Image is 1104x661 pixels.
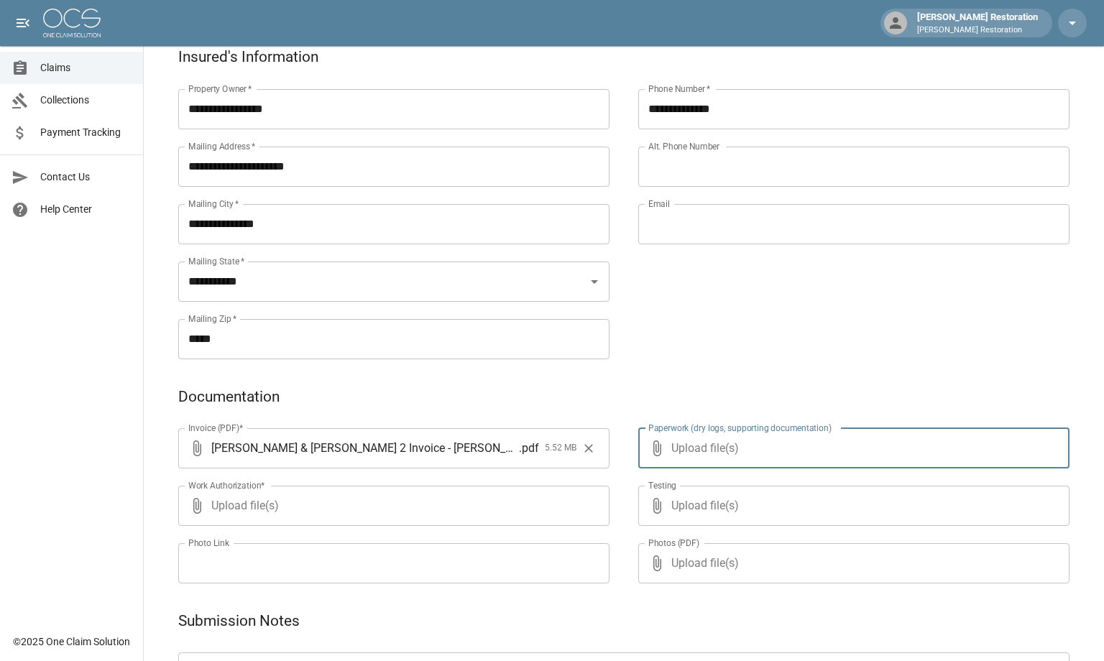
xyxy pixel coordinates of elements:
[648,140,719,152] label: Alt. Phone Number
[648,537,699,549] label: Photos (PDF)
[9,9,37,37] button: open drawer
[188,479,265,491] label: Work Authorization*
[584,272,604,292] button: Open
[671,428,1031,468] span: Upload file(s)
[188,140,255,152] label: Mailing Address
[40,170,132,185] span: Contact Us
[40,60,132,75] span: Claims
[648,83,710,95] label: Phone Number
[671,486,1031,526] span: Upload file(s)
[188,198,239,210] label: Mailing City
[188,422,244,434] label: Invoice (PDF)*
[211,440,519,456] span: [PERSON_NAME] & [PERSON_NAME] 2 Invoice - [PERSON_NAME] Restoration - LVN
[545,441,576,456] span: 5.52 MB
[648,198,670,210] label: Email
[40,93,132,108] span: Collections
[648,422,832,434] label: Paperwork (dry logs, supporting documentation)
[40,125,132,140] span: Payment Tracking
[188,255,244,267] label: Mailing State
[188,537,229,549] label: Photo Link
[519,440,539,456] span: . pdf
[188,83,252,95] label: Property Owner
[578,438,599,459] button: Clear
[43,9,101,37] img: ocs-logo-white-transparent.png
[911,10,1044,36] div: [PERSON_NAME] Restoration
[648,479,676,491] label: Testing
[188,313,237,325] label: Mailing Zip
[13,634,130,649] div: © 2025 One Claim Solution
[671,543,1031,583] span: Upload file(s)
[211,486,571,526] span: Upload file(s)
[917,24,1038,37] p: [PERSON_NAME] Restoration
[40,202,132,217] span: Help Center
